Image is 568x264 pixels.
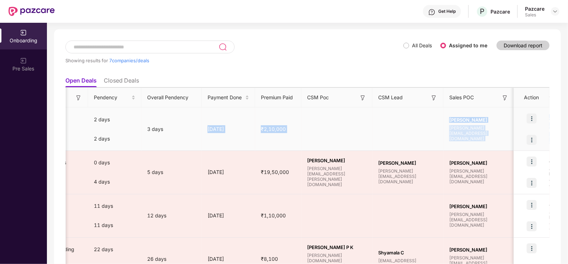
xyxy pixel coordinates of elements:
[88,153,141,172] div: 0 days
[412,42,432,48] label: All Deals
[141,212,202,220] div: 12 days
[438,9,456,14] div: Get Help
[141,168,202,176] div: 5 days
[202,88,255,107] th: Payment Done
[9,7,55,16] img: New Pazcare Logo
[502,94,509,101] img: svg+xml;base64,PHN2ZyB3aWR0aD0iMTYiIGhlaWdodD0iMTYiIHZpZXdCb3g9IjAgMCAxNiAxNiIgZmlsbD0ibm9uZSIgeG...
[88,172,141,191] div: 4 days
[255,88,301,107] th: Premium Paid
[378,94,403,101] span: CSM Lead
[527,135,537,145] img: icon
[141,255,202,263] div: 26 days
[525,5,545,12] div: Pazcare
[491,8,510,15] div: Pazcare
[378,168,438,184] span: [PERSON_NAME][EMAIL_ADDRESS][DOMAIN_NAME]
[449,204,509,209] span: [PERSON_NAME]
[359,94,366,101] img: svg+xml;base64,PHN2ZyB3aWR0aD0iMTYiIGhlaWdodD0iMTYiIHZpZXdCb3g9IjAgMCAxNiAxNiIgZmlsbD0ibm9uZSIgeG...
[202,212,255,220] div: [DATE]
[65,77,97,87] li: Open Deals
[65,58,403,63] div: Showing results for
[307,158,367,163] span: [PERSON_NAME]
[552,9,558,14] img: svg+xml;base64,PHN2ZyBpZD0iRHJvcGRvd24tMzJ4MzIiIHhtbG5zPSJodHRwOi8vd3d3LnczLm9yZy8yMDAwL3N2ZyIgd2...
[219,43,227,51] img: svg+xml;base64,PHN2ZyB3aWR0aD0iMjQiIGhlaWdodD0iMjUiIHZpZXdCb3g9IjAgMCAyNCAyNSIgZmlsbD0ibm9uZSIgeG...
[255,212,291,218] span: ₹1,10,000
[88,240,141,259] div: 22 days
[514,88,550,107] th: Action
[202,168,255,176] div: [DATE]
[430,94,438,101] img: svg+xml;base64,PHN2ZyB3aWR0aD0iMTYiIGhlaWdodD0iMTYiIHZpZXdCb3g9IjAgMCAxNiAxNiIgZmlsbD0ibm9uZSIgeG...
[449,212,509,228] span: [PERSON_NAME][EMAIL_ADDRESS][DOMAIN_NAME]
[202,125,255,133] div: [DATE]
[527,178,537,188] img: icon
[88,216,141,235] div: 11 days
[109,58,149,63] span: 7 companies/deals
[94,94,130,101] span: Pendency
[141,125,202,133] div: 3 days
[141,88,202,107] th: Overall Pendency
[449,160,509,166] span: [PERSON_NAME]
[75,94,82,101] img: svg+xml;base64,PHN2ZyB3aWR0aD0iMTYiIGhlaWdodD0iMTYiIHZpZXdCb3g9IjAgMCAxNiAxNiIgZmlsbD0ibm9uZSIgeG...
[527,243,537,253] img: icon
[255,126,291,132] span: ₹2,10,000
[20,29,27,36] img: svg+xml;base64,PHN2ZyB3aWR0aD0iMjAiIGhlaWdodD0iMjAiIHZpZXdCb3g9IjAgMCAyMCAyMCIgZmlsbD0ibm9uZSIgeG...
[449,94,474,101] span: Sales POC
[378,250,438,255] span: Shyamala C
[497,41,550,50] button: Download report
[428,9,435,16] img: svg+xml;base64,PHN2ZyBpZD0iSGVscC0zMngzMiIgeG1sbnM9Imh0dHA6Ly93d3cudzMub3JnLzIwMDAvc3ZnIiB3aWR0aD...
[255,169,295,175] span: ₹19,50,000
[449,125,509,141] span: [PERSON_NAME][EMAIL_ADDRESS][DOMAIN_NAME]
[88,88,141,107] th: Pendency
[480,7,484,16] span: P
[20,57,27,64] img: svg+xml;base64,PHN2ZyB3aWR0aD0iMjAiIGhlaWdodD0iMjAiIHZpZXdCb3g9IjAgMCAyMCAyMCIgZmlsbD0ibm9uZSIgeG...
[88,110,141,129] div: 2 days
[449,117,509,123] span: [PERSON_NAME]
[208,94,244,101] span: Payment Done
[88,129,141,148] div: 2 days
[88,196,141,216] div: 11 days
[527,200,537,210] img: icon
[525,12,545,18] div: Sales
[307,166,367,187] span: [PERSON_NAME][EMAIL_ADDRESS][PERSON_NAME][DOMAIN_NAME]
[449,247,509,253] span: [PERSON_NAME]
[202,255,255,263] div: [DATE]
[527,157,537,167] img: icon
[255,256,284,262] span: ₹8,100
[307,94,329,101] span: CSM Poc
[104,77,139,87] li: Closed Deals
[307,244,367,250] span: [PERSON_NAME] P K
[449,168,509,184] span: [PERSON_NAME][EMAIL_ADDRESS][DOMAIN_NAME]
[449,42,487,48] label: Assigned to me
[378,160,438,166] span: [PERSON_NAME]
[527,221,537,231] img: icon
[527,113,537,123] img: icon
